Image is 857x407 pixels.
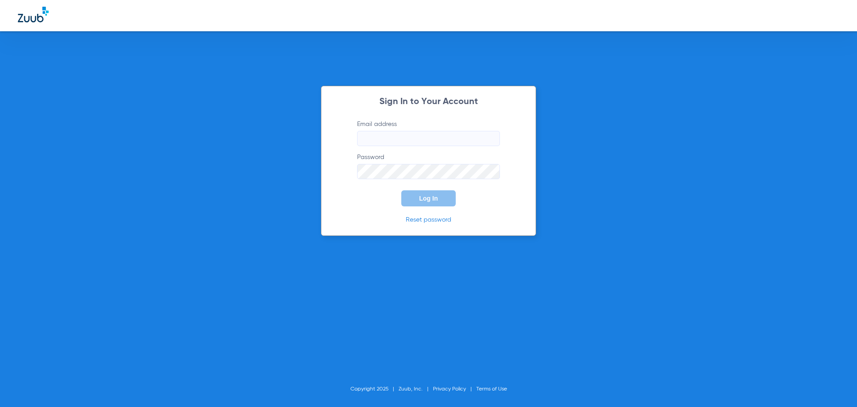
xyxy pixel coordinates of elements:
input: Password [357,164,500,179]
iframe: Chat Widget [812,364,857,407]
h2: Sign In to Your Account [344,97,513,106]
button: Log In [401,190,456,206]
li: Copyright 2025 [350,385,399,394]
li: Zuub, Inc. [399,385,433,394]
label: Password [357,153,500,179]
input: Email address [357,131,500,146]
a: Privacy Policy [433,386,466,392]
span: Log In [419,195,438,202]
img: Zuub Logo [18,7,49,22]
label: Email address [357,120,500,146]
a: Reset password [406,217,451,223]
a: Terms of Use [476,386,507,392]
